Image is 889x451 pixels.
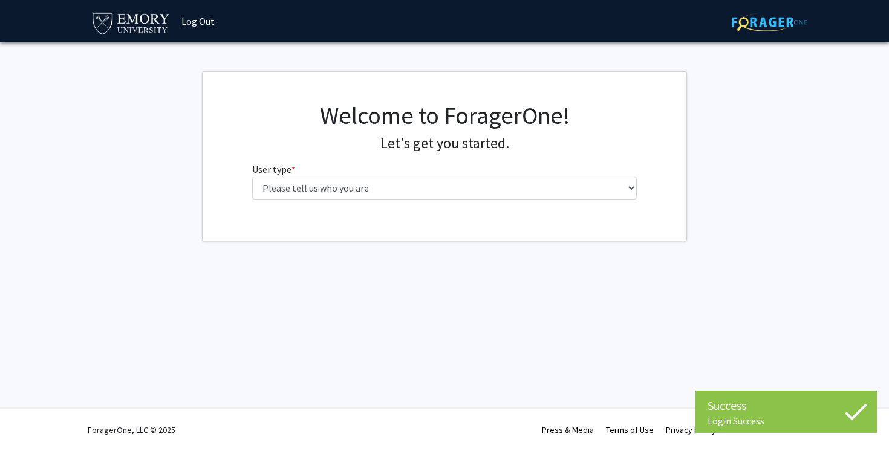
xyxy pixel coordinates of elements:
div: ForagerOne, LLC © 2025 [88,409,175,451]
h1: Welcome to ForagerOne! [252,101,637,130]
a: Privacy Policy [666,424,716,435]
iframe: Chat [9,397,51,442]
div: Login Success [708,415,865,427]
img: Emory University Logo [91,9,171,36]
label: User type [252,162,295,177]
a: Press & Media [542,424,594,435]
h4: Let's get you started. [252,135,637,152]
img: ForagerOne Logo [732,13,807,31]
a: Terms of Use [606,424,654,435]
div: Success [708,397,865,415]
